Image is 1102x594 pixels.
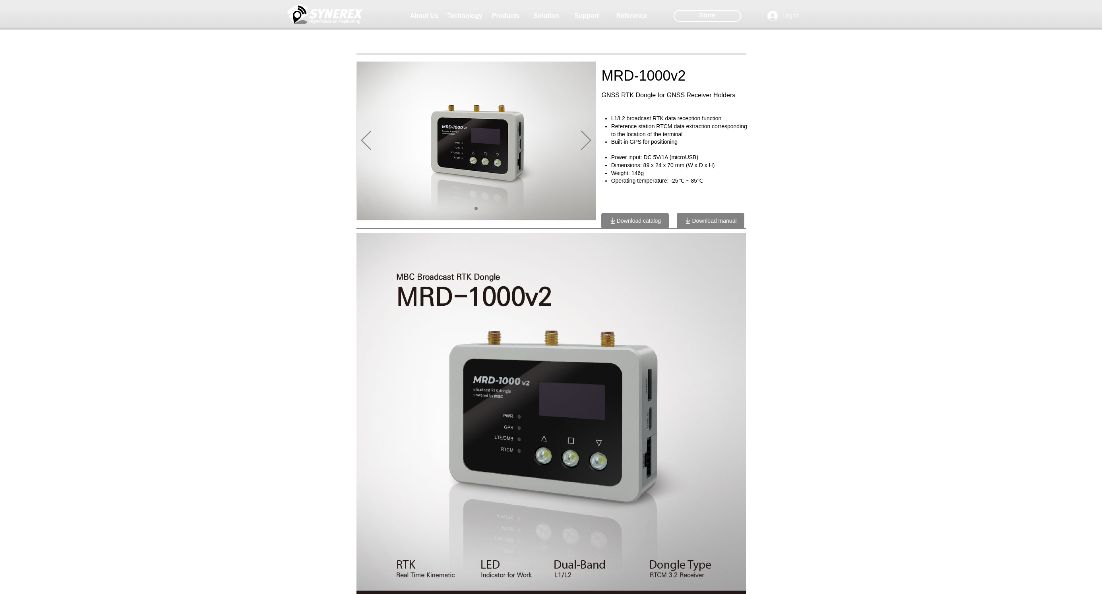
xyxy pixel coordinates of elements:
span: Dimensions: 89 x 24 x 70 mm (W x D x H) [611,162,715,168]
span: Reference [616,12,647,19]
span: Technology [447,12,482,19]
a: Support [567,8,607,24]
a: Technology [445,8,485,24]
span: Log In [781,12,802,20]
span: Power input: DC 5V/1A (microUSB) [611,154,698,160]
span: About Us [410,12,438,19]
span: Built-in GPS for positioning [611,139,678,145]
a: Solution [527,8,566,24]
img: v2.jpg [357,62,596,220]
span: Download manual [692,218,736,224]
a: Products [486,8,526,24]
a: Download manual [677,213,744,229]
div: Store [674,10,741,22]
a: 01 [474,207,478,210]
span: Operating temperature: -25℃ ~ 85℃ [611,177,703,184]
span: Weight: 146g [611,170,644,176]
span: Reference station RTCM data extraction corresponding to the location of the terminal [611,123,747,137]
span: Store [699,11,715,20]
span: Solution [534,12,559,19]
button: Previous [361,131,371,151]
nav: Slides [472,207,481,210]
button: Log In [762,8,804,23]
a: About Us [405,8,444,24]
a: Download catalog [601,213,669,229]
h4: ​ [601,146,752,154]
img: Cinnerex_White_simbol_Land 1.png [287,2,363,26]
a: Reference [612,8,652,24]
div: Slideshow [356,62,596,220]
button: Next [581,131,591,151]
iframe: Wix Chat [955,560,1102,594]
span: Products [492,12,519,19]
span: Support [575,12,599,19]
span: Download catalog [617,218,661,224]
